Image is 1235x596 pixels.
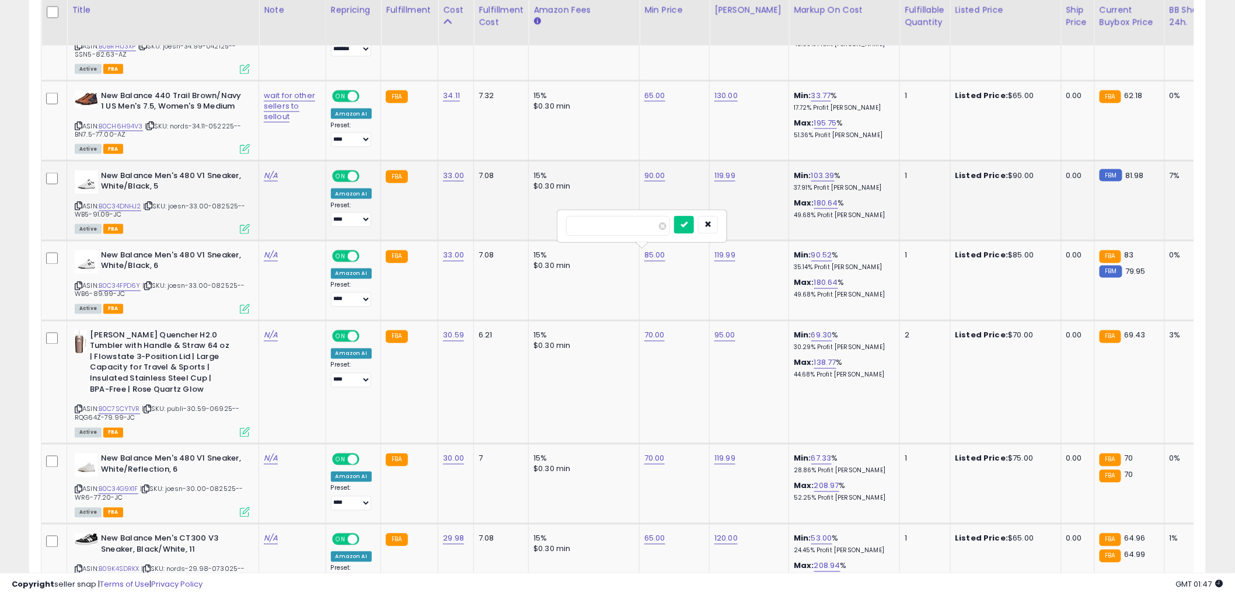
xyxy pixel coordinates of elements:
div: Cost [443,4,469,16]
small: FBA [386,250,407,263]
div: Amazon Fees [533,4,634,16]
span: OFF [357,455,376,465]
div: Markup on Cost [794,4,895,16]
div: 1 [905,250,941,261]
div: $0.30 min [533,464,630,475]
div: % [794,278,891,299]
a: 69.30 [811,330,832,341]
div: 15% [533,330,630,341]
small: FBA [386,534,407,546]
div: Fulfillable Quantity [905,4,945,29]
div: ASIN: [75,454,250,516]
div: $0.30 min [533,181,630,191]
span: | SKU: joesn-33.00-082525--WB6-89.99-JC [75,281,245,299]
a: 103.39 [811,170,835,182]
div: 0.00 [1066,454,1086,464]
div: Repricing [331,4,376,16]
b: Max: [794,357,814,368]
p: 51.36% Profit [PERSON_NAME] [794,131,891,140]
a: 33.00 [443,170,464,182]
a: 208.97 [814,480,839,492]
span: ON [333,455,348,465]
div: 0.00 [1066,170,1086,181]
div: 15% [533,90,630,101]
img: 31bufqsiDrL._SL40_.jpg [75,170,98,194]
span: 81.98 [1125,170,1144,181]
span: | SKU: publi-30.59-06925--RQG64Z-79.99-JC [75,405,239,422]
small: FBA [386,330,407,343]
b: Max: [794,117,814,128]
span: All listings currently available for purchase on Amazon [75,508,102,518]
div: $0.30 min [533,261,630,271]
div: Preset: [331,361,372,388]
div: [PERSON_NAME] [714,4,784,16]
span: All listings currently available for purchase on Amazon [75,224,102,234]
a: N/A [264,250,278,262]
a: B0C7SCYTVR [99,405,140,414]
small: FBA [1100,330,1121,343]
div: ASIN: [75,90,250,153]
div: Amazon AI [331,109,372,119]
div: 7 [479,454,519,464]
div: 15% [533,454,630,464]
div: Preset: [331,201,372,228]
img: 41NNTsjAvmL._SL40_.jpg [75,90,98,108]
div: $75.00 [955,454,1052,464]
span: All listings currently available for purchase on Amazon [75,144,102,154]
b: Min: [794,453,811,464]
img: 21V9sghy1CL._SL40_.jpg [75,454,98,477]
div: $0.30 min [533,341,630,351]
p: 52.25% Profit [PERSON_NAME] [794,494,891,503]
span: 64.96 [1124,533,1146,544]
div: $85.00 [955,250,1052,261]
small: FBA [1100,470,1121,483]
a: 67.33 [811,453,832,465]
a: 30.59 [443,330,464,341]
span: FBA [103,304,123,314]
div: % [794,454,891,475]
div: 15% [533,534,630,544]
div: Preset: [331,281,372,308]
a: 119.99 [714,170,735,182]
a: B0C34DNHJ2 [99,201,141,211]
div: % [794,330,891,352]
div: 1% [1170,534,1208,544]
span: ON [333,91,348,101]
span: 64.99 [1124,549,1146,560]
div: 6.21 [479,330,519,341]
div: % [794,250,891,272]
b: Min: [794,170,811,181]
span: 2025-09-17 01:47 GMT [1176,578,1223,590]
a: 180.64 [814,277,838,289]
a: 130.00 [714,90,738,102]
a: 138.77 [814,357,836,369]
span: ON [333,331,348,341]
div: 3% [1170,330,1208,341]
span: FBA [103,428,123,438]
a: B0BRH1J3XP [99,41,136,51]
a: 85.00 [644,250,665,262]
b: New Balance Men's 480 V1 Sneaker, White/Black, 5 [101,170,243,195]
a: Terms of Use [100,578,149,590]
div: $65.00 [955,534,1052,544]
a: 119.99 [714,453,735,465]
a: 70.00 [644,330,665,341]
p: 49.68% Profit [PERSON_NAME] [794,211,891,219]
div: 1 [905,170,941,181]
small: FBA [386,170,407,183]
div: % [794,170,891,192]
span: | SKU: joesn-30.00-082525--WR6-77.20-JC [75,485,243,502]
a: Privacy Policy [151,578,203,590]
div: 7% [1170,170,1208,181]
a: 34.11 [443,90,460,102]
img: 31zPXbxa7bL._SL40_.jpg [75,330,87,354]
div: Listed Price [955,4,1056,16]
div: ASIN: [75,250,250,313]
div: ASIN: [75,330,250,436]
b: Listed Price: [955,170,1009,181]
div: 7.08 [479,250,519,261]
small: FBM [1100,266,1122,278]
div: Title [72,4,254,16]
b: Max: [794,480,814,492]
div: Amazon AI [331,472,372,482]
